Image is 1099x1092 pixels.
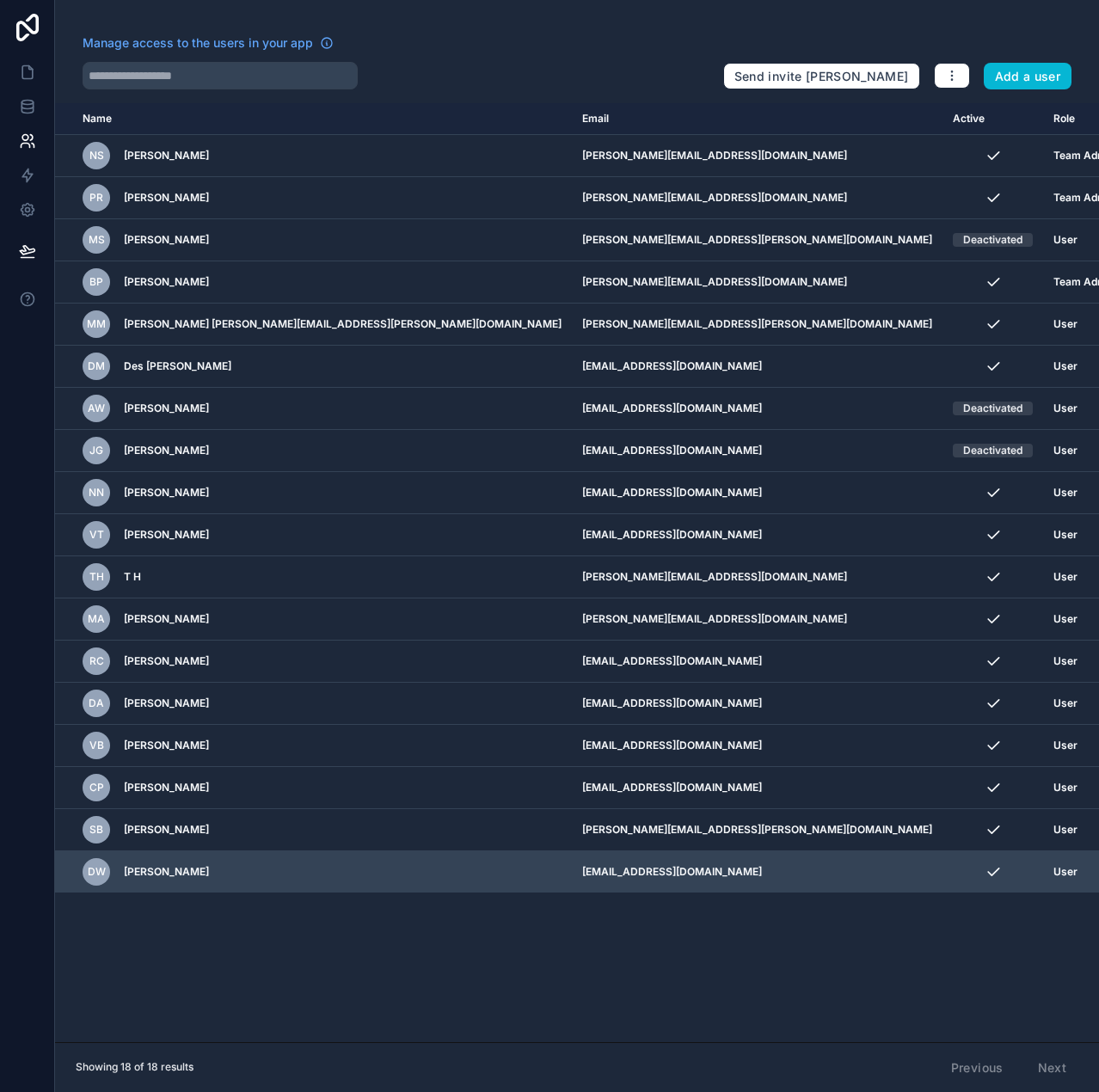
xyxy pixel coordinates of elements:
th: Name [55,103,572,135]
td: [PERSON_NAME][EMAIL_ADDRESS][DOMAIN_NAME] [572,177,942,219]
span: [PERSON_NAME] [124,654,209,668]
span: [PERSON_NAME] [124,739,209,752]
span: User [1053,739,1078,752]
span: [PERSON_NAME] [124,402,209,415]
span: VB [89,739,104,752]
span: [PERSON_NAME] [124,612,209,626]
span: [PERSON_NAME] [124,149,209,163]
th: Active [942,103,1043,135]
span: [PERSON_NAME] [124,275,209,289]
td: [EMAIL_ADDRESS][DOMAIN_NAME] [572,641,942,683]
button: Send invite [PERSON_NAME] [723,63,920,90]
td: [EMAIL_ADDRESS][DOMAIN_NAME] [572,767,942,809]
span: Des [PERSON_NAME] [124,359,231,373]
td: [EMAIL_ADDRESS][DOMAIN_NAME] [572,430,942,472]
span: User [1053,823,1078,837]
button: Add a user [984,63,1072,90]
div: Deactivated [963,444,1022,457]
td: [EMAIL_ADDRESS][DOMAIN_NAME] [572,851,942,893]
span: MA [88,612,105,626]
span: [PERSON_NAME] [124,233,209,247]
td: [PERSON_NAME][EMAIL_ADDRESS][DOMAIN_NAME] [572,556,942,598]
span: User [1053,402,1078,415]
span: User [1053,233,1078,247]
span: AW [88,402,105,415]
span: T H [124,570,141,584]
th: Email [572,103,942,135]
div: Deactivated [963,402,1022,415]
td: [EMAIL_ADDRESS][DOMAIN_NAME] [572,346,942,388]
span: MS [89,233,105,247]
span: [PERSON_NAME] [124,528,209,542]
span: User [1053,486,1078,500]
span: [PERSON_NAME] [PERSON_NAME][EMAIL_ADDRESS][PERSON_NAME][DOMAIN_NAME] [124,317,562,331]
span: [PERSON_NAME] [124,781,209,794]
div: scrollable content [55,103,1099,1042]
span: [PERSON_NAME] [124,865,209,879]
span: User [1053,696,1078,710]
span: NN [89,486,104,500]
span: VT [89,528,104,542]
span: User [1053,317,1078,331]
span: User [1053,865,1078,879]
td: [EMAIL_ADDRESS][DOMAIN_NAME] [572,514,942,556]
span: User [1053,528,1078,542]
td: [PERSON_NAME][EMAIL_ADDRESS][DOMAIN_NAME] [572,135,942,177]
td: [PERSON_NAME][EMAIL_ADDRESS][PERSON_NAME][DOMAIN_NAME] [572,219,942,261]
td: [PERSON_NAME][EMAIL_ADDRESS][DOMAIN_NAME] [572,598,942,641]
span: User [1053,570,1078,584]
span: [PERSON_NAME] [124,444,209,457]
div: Deactivated [963,233,1022,247]
td: [PERSON_NAME][EMAIL_ADDRESS][DOMAIN_NAME] [572,261,942,304]
span: Showing 18 of 18 results [76,1060,193,1074]
span: DW [88,865,106,879]
span: User [1053,444,1078,457]
span: TH [89,570,104,584]
td: [PERSON_NAME][EMAIL_ADDRESS][PERSON_NAME][DOMAIN_NAME] [572,809,942,851]
span: PR [89,191,103,205]
span: User [1053,654,1078,668]
td: [EMAIL_ADDRESS][DOMAIN_NAME] [572,683,942,725]
span: User [1053,781,1078,794]
td: [EMAIL_ADDRESS][DOMAIN_NAME] [572,388,942,430]
span: [PERSON_NAME] [124,191,209,205]
span: Manage access to the users in your app [83,34,313,52]
span: RC [89,654,104,668]
td: [EMAIL_ADDRESS][DOMAIN_NAME] [572,472,942,514]
span: SB [89,823,103,837]
span: [PERSON_NAME] [124,696,209,710]
span: Mm [87,317,106,331]
span: [PERSON_NAME] [124,486,209,500]
span: CP [89,781,104,794]
span: User [1053,612,1078,626]
span: BP [89,275,103,289]
td: [PERSON_NAME][EMAIL_ADDRESS][PERSON_NAME][DOMAIN_NAME] [572,304,942,346]
td: [EMAIL_ADDRESS][DOMAIN_NAME] [572,725,942,767]
span: [PERSON_NAME] [124,823,209,837]
span: DA [89,696,104,710]
span: NS [89,149,104,163]
span: DM [88,359,105,373]
span: User [1053,359,1078,373]
a: Manage access to the users in your app [83,34,334,52]
span: JG [89,444,103,457]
